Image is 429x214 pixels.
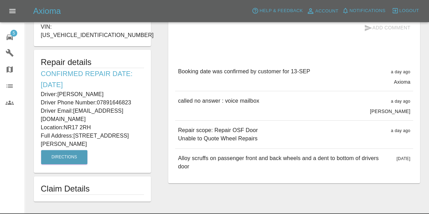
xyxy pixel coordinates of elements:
button: Logout [390,6,421,16]
p: [PERSON_NAME] [370,108,410,115]
span: Logout [399,7,419,15]
p: Alloy scruffs on passenger front and back wheels and a dent to bottom of drivers door [178,154,391,171]
p: Axioma [394,78,410,85]
span: Help & Feedback [259,7,303,15]
span: Account [315,7,339,15]
p: Repair scope: Repair OSF Door Unable to Quote Wheel Repairs [178,126,258,143]
h5: Repair details [41,57,144,68]
p: Driver Email: [EMAIL_ADDRESS][DOMAIN_NAME] [41,107,144,123]
button: Help & Feedback [250,6,304,16]
p: Full Address: [STREET_ADDRESS][PERSON_NAME] [41,132,144,148]
h1: Claim Details [41,183,144,194]
span: a day ago [391,128,410,133]
p: called no answer : voice mailbox [178,97,259,105]
span: Notifications [350,7,385,15]
button: Directions [41,150,87,164]
span: a day ago [391,99,410,104]
p: Driver: [PERSON_NAME] [41,90,144,99]
span: [DATE] [397,156,410,161]
p: Booking date was confirmed by customer for 13-SEP [178,67,310,76]
button: Notifications [340,6,387,16]
h5: Axioma [33,6,61,17]
h6: Confirmed Repair Date: [DATE] [41,68,144,90]
p: Location: NR17 2RH [41,123,144,132]
button: Open drawer [4,3,21,19]
span: 5 [10,30,17,37]
span: a day ago [391,69,410,74]
a: Account [305,6,340,17]
p: VIN: [US_VEHICLE_IDENTIFICATION_NUMBER] [41,23,144,39]
p: Driver Phone Number: 07891646823 [41,99,144,107]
